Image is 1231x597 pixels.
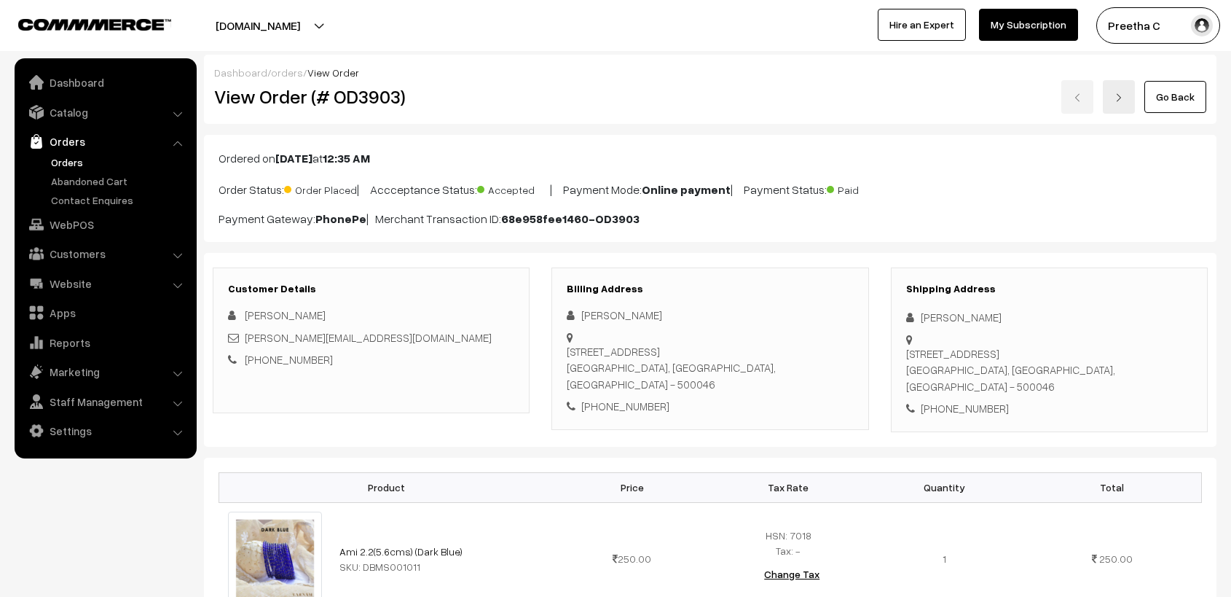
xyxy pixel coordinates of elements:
p: Order Status: | Accceptance Status: | Payment Mode: | Payment Status: [219,179,1202,198]
a: Hire an Expert [878,9,966,41]
a: Ami 2.2(5.6cms) (Dark Blue) [339,545,463,558]
span: Order Placed [284,179,357,198]
div: [STREET_ADDRESS] [GEOGRAPHIC_DATA], [GEOGRAPHIC_DATA], [GEOGRAPHIC_DATA] - 500046 [906,346,1192,395]
span: View Order [307,66,359,79]
span: 250.00 [613,553,651,565]
a: Go Back [1144,81,1206,113]
h3: Billing Address [567,283,853,295]
a: orders [271,66,303,79]
a: Reports [18,329,192,356]
a: Marketing [18,359,192,385]
a: Orders [18,128,192,155]
a: [PERSON_NAME][EMAIL_ADDRESS][DOMAIN_NAME] [245,331,492,344]
th: Tax Rate [710,472,867,502]
a: [PHONE_NUMBER] [245,353,333,366]
span: 1 [943,553,946,565]
button: Preetha C [1096,7,1220,44]
a: Contact Enquires [47,192,192,208]
a: Apps [18,300,192,326]
b: 68e958fee1460-OD3903 [501,211,640,226]
th: Total [1023,472,1201,502]
b: [DATE] [275,151,312,165]
th: Product [219,472,554,502]
a: WebPOS [18,211,192,238]
h3: Shipping Address [906,283,1192,295]
a: Customers [18,241,192,267]
a: Dashboard [214,66,267,79]
a: Catalog [18,99,192,125]
button: Change Tax [752,558,831,590]
img: user [1191,15,1213,36]
div: [PHONE_NUMBER] [906,400,1192,417]
th: Price [554,472,710,502]
div: [STREET_ADDRESS] [GEOGRAPHIC_DATA], [GEOGRAPHIC_DATA], [GEOGRAPHIC_DATA] - 500046 [567,343,853,393]
img: right-arrow.png [1114,93,1123,102]
span: HSN: 7018 Tax: - [766,529,811,557]
span: Paid [827,179,900,198]
a: Dashboard [18,69,192,95]
div: / / [214,65,1206,80]
div: [PERSON_NAME] [906,309,1192,326]
a: COMMMERCE [18,15,146,32]
b: Online payment [642,182,731,197]
button: [DOMAIN_NAME] [165,7,351,44]
a: Website [18,270,192,297]
a: Settings [18,418,192,444]
a: Abandoned Cart [47,173,192,189]
b: PhonePe [315,211,366,226]
a: My Subscription [979,9,1078,41]
div: SKU: DBMS001011 [339,559,546,574]
span: [PERSON_NAME] [245,308,326,321]
p: Ordered on at [219,149,1202,167]
h2: View Order (# OD3903) [214,85,530,108]
span: 250.00 [1099,553,1133,565]
div: [PERSON_NAME] [567,307,853,324]
h3: Customer Details [228,283,514,295]
img: COMMMERCE [18,19,171,30]
a: Orders [47,155,192,170]
div: [PHONE_NUMBER] [567,398,853,415]
p: Payment Gateway: | Merchant Transaction ID: [219,210,1202,227]
span: Accepted [477,179,550,198]
th: Quantity [867,472,1023,502]
a: Staff Management [18,389,192,415]
b: 12:35 AM [323,151,370,165]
